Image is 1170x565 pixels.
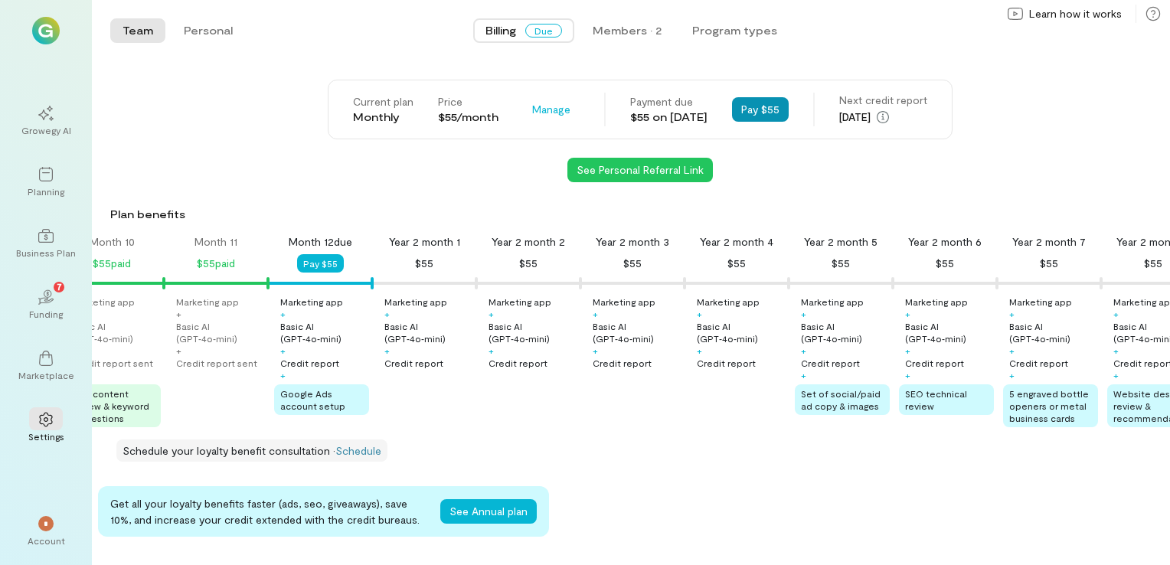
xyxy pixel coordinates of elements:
[593,320,681,345] div: Basic AI (GPT‑4o‑mini)
[489,345,494,357] div: +
[905,296,968,308] div: Marketing app
[630,94,708,109] div: Payment due
[297,254,344,273] button: Pay $55
[832,254,850,273] div: $55
[176,345,181,357] div: +
[593,357,652,369] div: Credit report
[1040,254,1058,273] div: $55
[801,320,890,345] div: Basic AI (GPT‑4o‑mini)
[72,388,149,423] span: SEO content review & keyword suggestions
[384,308,390,320] div: +
[473,18,574,43] button: BillingDue
[697,308,702,320] div: +
[700,234,773,250] div: Year 2 month 4
[72,296,135,308] div: Marketing app
[1009,345,1015,357] div: +
[1009,296,1072,308] div: Marketing app
[18,338,74,394] a: Marketplace
[1012,234,1086,250] div: Year 2 month 7
[489,357,547,369] div: Credit report
[489,320,577,345] div: Basic AI (GPT‑4o‑mini)
[280,388,345,411] span: Google Ads account setup
[1113,308,1119,320] div: +
[280,320,369,345] div: Basic AI (GPT‑4o‑mini)
[801,308,806,320] div: +
[18,400,74,455] a: Settings
[384,296,447,308] div: Marketing app
[28,534,65,547] div: Account
[593,345,598,357] div: +
[72,320,161,345] div: Basic AI (GPT‑4o‑mini)
[289,234,352,250] div: Month 12 due
[28,430,64,443] div: Settings
[176,357,257,369] div: Credit report sent
[839,108,927,126] div: [DATE]
[280,296,343,308] div: Marketing app
[801,388,881,411] span: Set of social/paid ad copy & images
[176,296,239,308] div: Marketing app
[16,247,76,259] div: Business Plan
[580,18,674,43] button: Members · 2
[440,499,537,524] button: See Annual plan
[57,279,62,293] span: 7
[593,308,598,320] div: +
[801,369,806,381] div: +
[72,357,153,369] div: Credit report sent
[353,94,413,109] div: Current plan
[389,234,460,250] div: Year 2 month 1
[93,254,131,273] div: $55 paid
[697,345,702,357] div: +
[908,234,982,250] div: Year 2 month 6
[172,18,245,43] button: Personal
[732,97,789,122] button: Pay $55
[697,296,760,308] div: Marketing app
[280,357,339,369] div: Credit report
[21,124,71,136] div: Growegy AI
[567,158,713,182] button: See Personal Referral Link
[90,234,135,250] div: Month 10
[839,93,927,108] div: Next credit report
[801,345,806,357] div: +
[28,185,64,198] div: Planning
[335,444,381,457] a: Schedule
[905,357,964,369] div: Credit report
[110,207,1164,222] div: Plan benefits
[384,357,443,369] div: Credit report
[492,234,565,250] div: Year 2 month 2
[697,357,756,369] div: Credit report
[680,18,789,43] button: Program types
[804,234,877,250] div: Year 2 month 5
[176,320,265,345] div: Basic AI (GPT‑4o‑mini)
[353,109,413,125] div: Monthly
[1009,320,1098,345] div: Basic AI (GPT‑4o‑mini)
[801,357,860,369] div: Credit report
[525,24,562,38] span: Due
[18,93,74,149] a: Growegy AI
[176,308,181,320] div: +
[194,234,237,250] div: Month 11
[18,504,74,559] div: *Account
[623,254,642,273] div: $55
[18,369,74,381] div: Marketplace
[438,109,498,125] div: $55/month
[523,97,580,122] button: Manage
[801,296,864,308] div: Marketing app
[110,18,165,43] button: Team
[18,155,74,210] a: Planning
[630,109,708,125] div: $55 on [DATE]
[905,320,994,345] div: Basic AI (GPT‑4o‑mini)
[280,345,286,357] div: +
[489,296,551,308] div: Marketing app
[936,254,954,273] div: $55
[1009,369,1015,381] div: +
[123,444,335,457] span: Schedule your loyalty benefit consultation ·
[1029,6,1122,21] span: Learn how it works
[280,308,286,320] div: +
[197,254,235,273] div: $55 paid
[905,308,910,320] div: +
[519,254,538,273] div: $55
[110,495,428,527] div: Get all your loyalty benefits faster (ads, seo, giveaways), save 10%, and increase your credit ex...
[485,23,516,38] span: Billing
[384,320,473,345] div: Basic AI (GPT‑4o‑mini)
[415,254,433,273] div: $55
